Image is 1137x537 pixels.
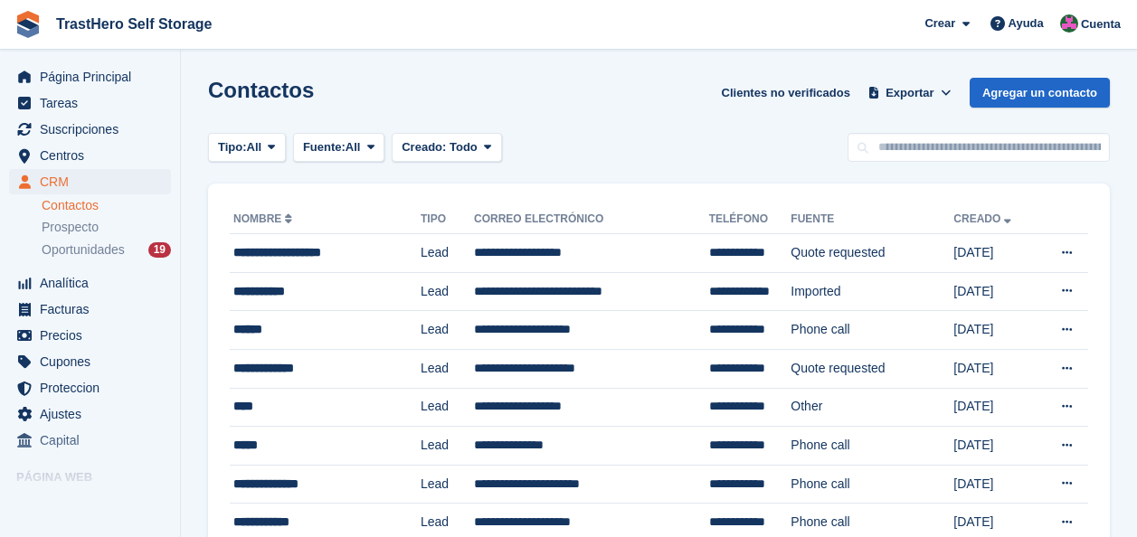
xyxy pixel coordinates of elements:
a: Agregar un contacto [970,78,1110,108]
span: Facturas [40,297,148,322]
a: Nombre [233,212,296,225]
button: Creado: Todo [392,133,501,163]
span: Precios [40,323,148,348]
span: Suscripciones [40,117,148,142]
span: Centros [40,143,148,168]
span: Oportunidades [42,241,125,259]
th: Tipo [421,205,474,234]
td: Phone call [791,311,953,350]
td: Quote requested [791,349,953,388]
a: menu [9,401,171,427]
td: [DATE] [953,465,1037,504]
a: menu [9,117,171,142]
span: Página web [16,468,180,486]
span: Tareas [40,90,148,116]
span: All [247,138,262,156]
a: menu [9,375,171,400]
td: [DATE] [953,234,1037,273]
a: menu [9,270,171,296]
span: Crear [924,14,955,33]
span: All [346,138,361,156]
span: página web [40,491,148,516]
td: Quote requested [791,234,953,273]
img: Marua Grioui [1060,14,1078,33]
h1: Contactos [208,78,314,102]
td: Lead [421,349,474,388]
a: Creado [953,212,1015,225]
span: Proteccion [40,375,148,400]
a: Prospecto [42,218,171,237]
a: menu [9,64,171,89]
div: 19 [148,242,171,258]
td: [DATE] [953,311,1037,350]
span: Ajustes [40,401,148,427]
td: Lead [421,388,474,427]
button: Exportar [865,78,955,108]
button: Tipo: All [208,133,286,163]
span: Cuenta [1081,15,1121,33]
a: Clientes no verificados [715,78,857,108]
a: menu [9,297,171,322]
td: [DATE] [953,427,1037,466]
a: TrastHero Self Storage [49,9,220,39]
td: [DATE] [953,272,1037,311]
span: Prospecto [42,219,99,236]
td: Lead [421,234,474,273]
td: Lead [421,465,474,504]
a: Vista previa de la tienda [149,493,171,514]
td: Lead [421,311,474,350]
span: Página Principal [40,64,148,89]
span: Tipo: [218,138,247,156]
span: Fuente: [303,138,346,156]
td: Imported [791,272,953,311]
span: CRM [40,169,148,194]
th: Fuente [791,205,953,234]
span: Ayuda [1009,14,1044,33]
a: Oportunidades 19 [42,240,171,259]
th: Teléfono [709,205,791,234]
img: stora-icon-8386f47178a22dfd0bd8f6a31ec36ba5ce8667c1dd55bd0f319d3a0aa187defe.svg [14,11,42,38]
td: [DATE] [953,349,1037,388]
th: Correo electrónico [474,205,709,234]
td: Phone call [791,465,953,504]
td: Lead [421,427,474,466]
span: Exportar [886,84,933,102]
a: menu [9,90,171,116]
a: menú [9,491,171,516]
a: menu [9,428,171,453]
a: menu [9,323,171,348]
a: Contactos [42,197,171,214]
td: Lead [421,272,474,311]
span: Todo [450,140,478,154]
td: Other [791,388,953,427]
a: menu [9,169,171,194]
span: Analítica [40,270,148,296]
button: Fuente: All [293,133,384,163]
span: Cupones [40,349,148,374]
td: [DATE] [953,388,1037,427]
span: Capital [40,428,148,453]
span: Creado: [402,140,446,154]
td: Phone call [791,427,953,466]
a: menu [9,143,171,168]
a: menu [9,349,171,374]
